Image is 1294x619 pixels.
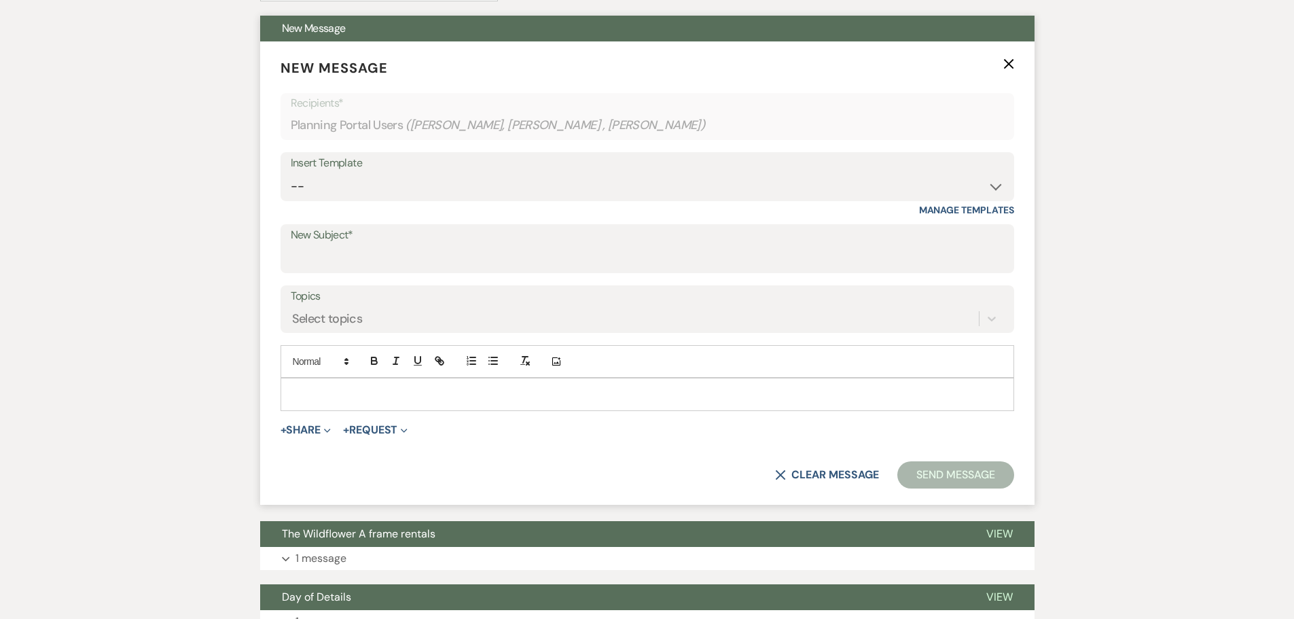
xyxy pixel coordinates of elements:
span: View [986,527,1013,541]
div: Select topics [292,310,363,328]
button: Request [343,425,408,436]
button: View [965,584,1035,610]
button: The Wildflower A frame rentals [260,521,965,547]
div: Insert Template [291,154,1004,173]
span: New Message [282,21,346,35]
button: Share [281,425,331,436]
label: Topics [291,287,1004,306]
button: Clear message [775,470,878,480]
p: 1 message [295,550,346,567]
button: View [965,521,1035,547]
span: + [281,425,287,436]
button: Send Message [897,461,1013,489]
label: New Subject* [291,226,1004,245]
p: Recipients* [291,94,1004,112]
button: 1 message [260,547,1035,570]
span: The Wildflower A frame rentals [282,527,435,541]
span: New Message [281,59,388,77]
span: ( [PERSON_NAME], [PERSON_NAME] , [PERSON_NAME] ) [406,116,706,135]
span: + [343,425,349,436]
div: Planning Portal Users [291,112,1004,139]
span: Day of Details [282,590,351,604]
span: View [986,590,1013,604]
a: Manage Templates [919,204,1014,216]
button: Day of Details [260,584,965,610]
